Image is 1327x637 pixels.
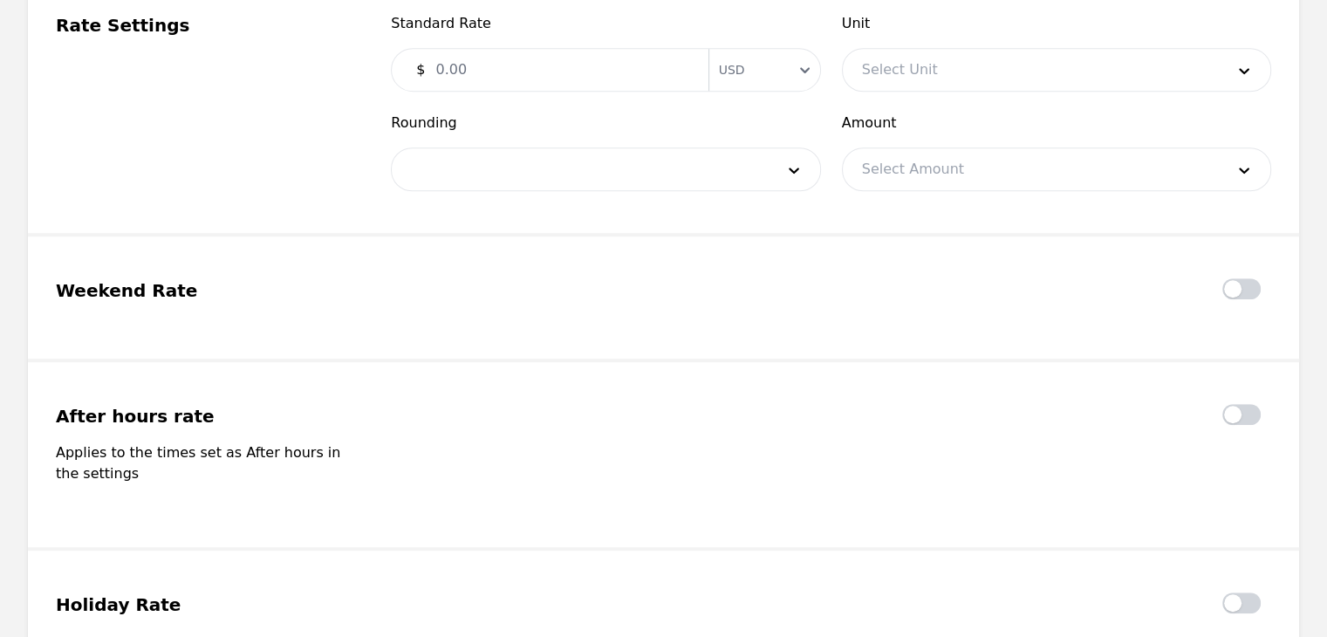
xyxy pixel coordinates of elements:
[56,442,349,484] p: Applies to the times set as After hours in the settings
[56,404,349,428] legend: After hours rate
[56,278,349,303] legend: Weekend Rate
[56,13,349,38] legend: Rate Settings
[842,13,1271,34] span: Unit
[416,59,425,80] span: $
[56,592,349,617] legend: Holiday Rate
[391,13,820,34] span: Standard Rate
[425,52,697,87] input: 0.00
[391,113,820,134] span: Rounding
[842,113,1271,134] span: Amount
